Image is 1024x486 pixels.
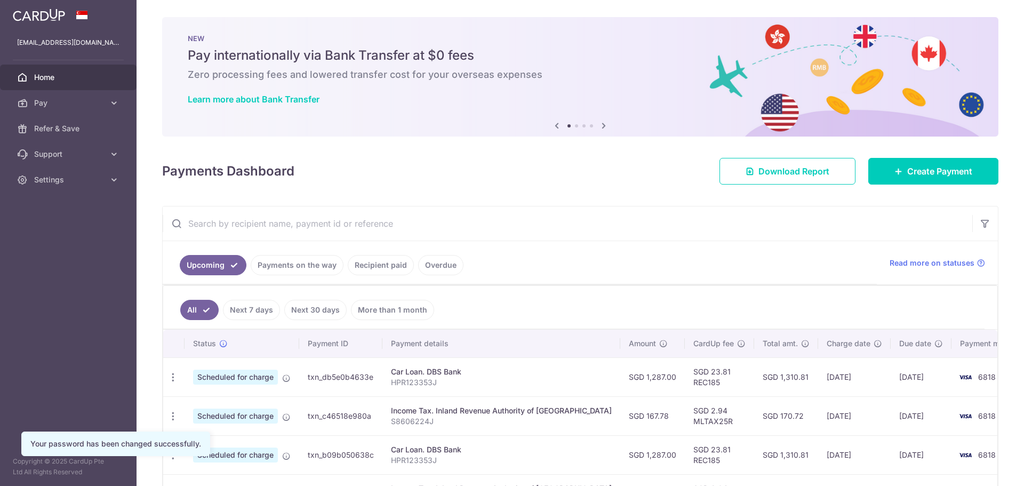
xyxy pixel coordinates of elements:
span: Read more on statuses [890,258,974,268]
td: SGD 23.81 REC185 [685,357,754,396]
a: More than 1 month [351,300,434,320]
a: Recipient paid [348,255,414,275]
span: Support [34,149,105,160]
a: Learn more about Bank Transfer [188,94,319,105]
span: 6818 [978,450,996,459]
td: [DATE] [818,357,891,396]
span: 6818 [978,411,996,420]
span: Status [193,338,216,349]
a: All [180,300,219,320]
td: [DATE] [891,357,951,396]
td: txn_c46518e980a [299,396,382,435]
p: S8606224J [391,416,612,427]
a: Create Payment [868,158,998,185]
img: Bank transfer banner [162,17,998,137]
td: SGD 170.72 [754,396,818,435]
span: Home [34,72,105,83]
p: [EMAIL_ADDRESS][DOMAIN_NAME] [17,37,119,48]
a: Overdue [418,255,463,275]
span: Settings [34,174,105,185]
span: Charge date [827,338,870,349]
h4: Payments Dashboard [162,162,294,181]
span: Create Payment [907,165,972,178]
span: Scheduled for charge [193,448,278,463]
div: Car Loan. DBS Bank [391,444,612,455]
input: Search by recipient name, payment id or reference [163,206,972,241]
img: Bank Card [955,410,976,423]
td: SGD 23.81 REC185 [685,435,754,474]
span: Amount [629,338,656,349]
p: HPR123353J [391,455,612,466]
td: SGD 167.78 [620,396,685,435]
img: Bank Card [955,371,976,384]
img: CardUp [13,9,65,21]
span: Pay [34,98,105,108]
td: SGD 1,287.00 [620,435,685,474]
p: HPR123353J [391,377,612,388]
h6: Zero processing fees and lowered transfer cost for your overseas expenses [188,68,973,81]
th: Payment details [382,330,620,357]
span: CardUp fee [693,338,734,349]
div: Car Loan. DBS Bank [391,367,612,377]
a: Upcoming [180,255,246,275]
td: [DATE] [891,396,951,435]
div: Income Tax. Inland Revenue Authority of [GEOGRAPHIC_DATA] [391,405,612,416]
p: NEW [188,34,973,43]
span: Download Report [758,165,829,178]
img: Bank Card [955,449,976,461]
td: SGD 1,310.81 [754,357,818,396]
td: txn_b09b050638c [299,435,382,474]
td: txn_db5e0b4633e [299,357,382,396]
span: Total amt. [763,338,798,349]
td: SGD 1,287.00 [620,357,685,396]
h5: Pay internationally via Bank Transfer at $0 fees [188,47,973,64]
a: Next 7 days [223,300,280,320]
td: [DATE] [818,435,891,474]
span: Scheduled for charge [193,409,278,424]
div: Your password has been changed successfully. [30,439,201,449]
a: Next 30 days [284,300,347,320]
th: Payment ID [299,330,382,357]
a: Payments on the way [251,255,343,275]
td: SGD 2.94 MLTAX25R [685,396,754,435]
a: Download Report [719,158,855,185]
span: Scheduled for charge [193,370,278,385]
span: Due date [899,338,931,349]
td: [DATE] [891,435,951,474]
span: 6818 [978,372,996,381]
td: SGD 1,310.81 [754,435,818,474]
td: [DATE] [818,396,891,435]
a: Read more on statuses [890,258,985,268]
span: Refer & Save [34,123,105,134]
